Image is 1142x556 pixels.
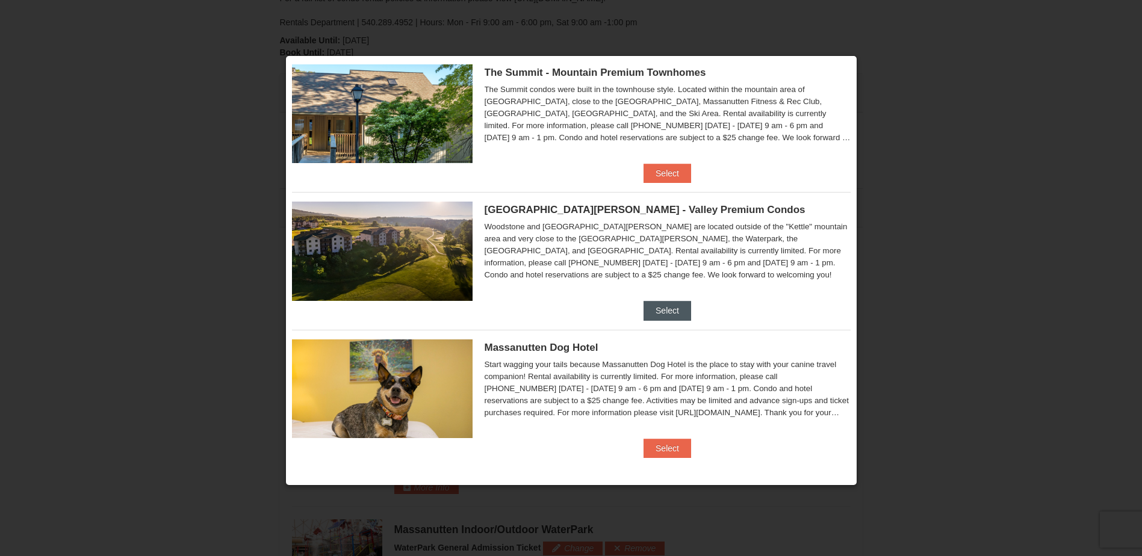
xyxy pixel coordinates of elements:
img: 19219034-1-0eee7e00.jpg [292,64,473,163]
div: Woodstone and [GEOGRAPHIC_DATA][PERSON_NAME] are located outside of the "Kettle" mountain area an... [485,221,851,281]
img: 27428181-5-81c892a3.jpg [292,339,473,438]
button: Select [644,439,691,458]
button: Select [644,164,691,183]
span: Massanutten Dog Hotel [485,342,598,353]
button: Select [644,301,691,320]
div: The Summit condos were built in the townhouse style. Located within the mountain area of [GEOGRAP... [485,84,851,144]
span: The Summit - Mountain Premium Townhomes [485,67,706,78]
span: [GEOGRAPHIC_DATA][PERSON_NAME] - Valley Premium Condos [485,204,805,215]
div: Start wagging your tails because Massanutten Dog Hotel is the place to stay with your canine trav... [485,359,851,419]
img: 19219041-4-ec11c166.jpg [292,202,473,300]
